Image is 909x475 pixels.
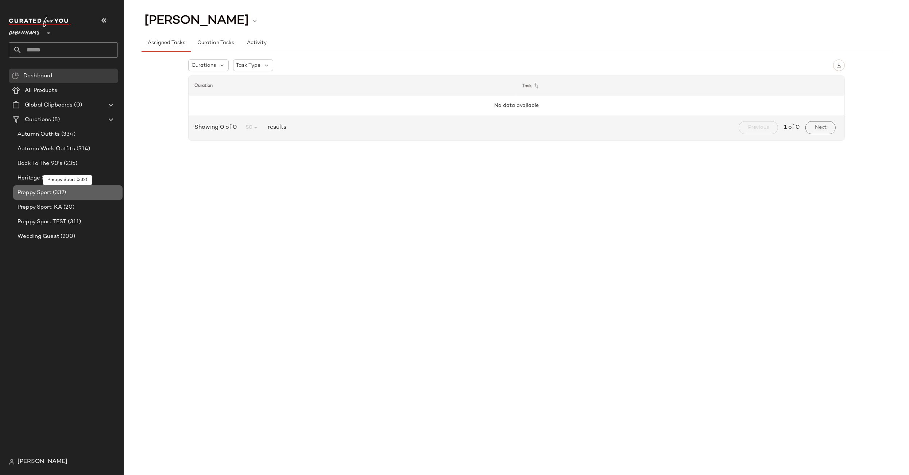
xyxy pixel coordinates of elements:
span: results [265,123,286,132]
img: cfy_white_logo.C9jOOHJF.svg [9,17,71,27]
span: Dashboard [23,72,52,80]
button: Next [805,121,836,134]
span: (314) [75,145,90,153]
th: Curation [189,76,517,96]
span: [PERSON_NAME] [18,457,67,466]
span: Global Clipboards [25,101,73,109]
span: (0) [73,101,82,109]
span: Curations [192,62,216,69]
span: 1 of 0 [784,123,800,132]
span: Autumn Work Outfits [18,145,75,153]
img: svg%3e [836,63,842,68]
th: Task [517,76,844,96]
span: (311) [66,218,81,226]
span: Activity [247,40,267,46]
td: No data available [189,96,844,115]
span: Autumn Outfits [18,130,60,139]
span: (20) [62,203,74,212]
span: Showing 0 of 0 [194,123,240,132]
img: svg%3e [12,72,19,80]
span: Preppy Sport TEST [18,218,66,226]
img: svg%3e [9,459,15,465]
span: (204) [40,174,56,182]
span: [PERSON_NAME] [144,14,249,28]
span: (8) [51,116,59,124]
span: Debenhams [9,25,40,38]
span: (200) [59,232,76,241]
span: Task Type [236,62,261,69]
span: Assigned Tasks [147,40,185,46]
span: Heritage [18,174,40,182]
span: (332) [51,189,66,197]
span: Preppy Sport [18,189,51,197]
span: Curations [25,116,51,124]
span: All Products [25,86,57,95]
span: Preppy Sport: KA [18,203,62,212]
span: Wedding Guest [18,232,59,241]
span: (334) [60,130,76,139]
span: Curation Tasks [197,40,234,46]
span: Back To The 90's [18,159,62,168]
span: Next [815,125,827,131]
span: (235) [62,159,77,168]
